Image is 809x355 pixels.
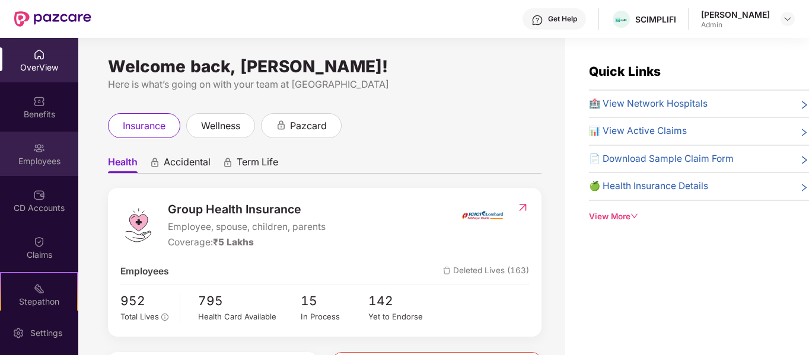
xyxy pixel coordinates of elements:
span: Deleted Lives (163) [443,264,529,279]
img: svg+xml;base64,PHN2ZyBpZD0iQ0RfQWNjb3VudHMiIGRhdGEtbmFtZT0iQ0QgQWNjb3VudHMiIHhtbG5zPSJodHRwOi8vd3... [33,189,45,201]
img: deleteIcon [443,267,451,274]
span: 📄 Download Sample Claim Form [589,152,734,166]
img: svg+xml;base64,PHN2ZyBpZD0iSG9tZSIgeG1sbnM9Imh0dHA6Ly93d3cudzMub3JnLzIwMDAvc3ZnIiB3aWR0aD0iMjAiIG... [33,49,45,60]
div: SCIMPLIFI [635,14,676,25]
img: New Pazcare Logo [14,11,91,27]
span: Employees [120,264,169,279]
div: View More [589,210,809,223]
span: 142 [368,291,437,311]
img: transparent%20(1).png [613,15,630,24]
img: logo [120,207,156,243]
span: wellness [201,119,240,133]
span: right [800,99,809,111]
img: svg+xml;base64,PHN2ZyBpZD0iU2V0dGluZy0yMHgyMCIgeG1sbnM9Imh0dHA6Ly93d3cudzMub3JnLzIwMDAvc3ZnIiB3aW... [12,327,24,339]
span: pazcard [290,119,327,133]
div: Admin [701,20,770,30]
span: Health [108,156,138,173]
span: Employee, spouse, children, parents [168,220,326,234]
div: [PERSON_NAME] [701,9,770,20]
div: Settings [27,327,66,339]
div: animation [276,120,286,130]
span: Quick Links [589,64,661,79]
img: svg+xml;base64,PHN2ZyBpZD0iQ2xhaW0iIHhtbG5zPSJodHRwOi8vd3d3LnczLm9yZy8yMDAwL3N2ZyIgd2lkdGg9IjIwIi... [33,236,45,248]
div: Yet to Endorse [368,311,437,323]
img: svg+xml;base64,PHN2ZyB4bWxucz0iaHR0cDovL3d3dy53My5vcmcvMjAwMC9zdmciIHdpZHRoPSIyMSIgaGVpZ2h0PSIyMC... [33,283,45,295]
img: svg+xml;base64,PHN2ZyBpZD0iRW1wbG95ZWVzIiB4bWxucz0iaHR0cDovL3d3dy53My5vcmcvMjAwMC9zdmciIHdpZHRoPS... [33,142,45,154]
span: 📊 View Active Claims [589,124,687,138]
img: svg+xml;base64,PHN2ZyBpZD0iRHJvcGRvd24tMzJ4MzIiIHhtbG5zPSJodHRwOi8vd3d3LnczLm9yZy8yMDAwL3N2ZyIgd2... [783,14,792,24]
img: svg+xml;base64,PHN2ZyBpZD0iQmVuZWZpdHMiIHhtbG5zPSJodHRwOi8vd3d3LnczLm9yZy8yMDAwL3N2ZyIgd2lkdGg9Ij... [33,95,45,107]
span: insurance [123,119,165,133]
img: insurerIcon [460,200,505,230]
div: In Process [301,311,369,323]
div: Health Card Available [198,311,300,323]
span: right [800,154,809,166]
span: down [630,212,639,220]
span: Total Lives [120,312,159,321]
div: Get Help [548,14,577,24]
span: right [800,126,809,138]
span: 🏥 View Network Hospitals [589,97,708,111]
span: Term Life [237,156,278,173]
span: info-circle [161,314,168,321]
span: Group Health Insurance [168,200,326,219]
span: ₹5 Lakhs [213,236,254,248]
span: 🍏 Health Insurance Details [589,179,708,193]
div: Welcome back, [PERSON_NAME]! [108,62,542,71]
div: Here is what’s going on with your team at [GEOGRAPHIC_DATA] [108,77,542,92]
span: 15 [301,291,369,311]
div: Coverage: [168,235,326,250]
div: animation [222,157,233,168]
span: Accidental [164,156,211,173]
span: 952 [120,291,171,311]
span: right [800,181,809,193]
img: svg+xml;base64,PHN2ZyBpZD0iSGVscC0zMngzMiIgeG1sbnM9Imh0dHA6Ly93d3cudzMub3JnLzIwMDAvc3ZnIiB3aWR0aD... [531,14,543,26]
div: Stepathon [1,296,77,308]
div: animation [149,157,160,168]
span: 795 [198,291,300,311]
img: RedirectIcon [517,202,529,213]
